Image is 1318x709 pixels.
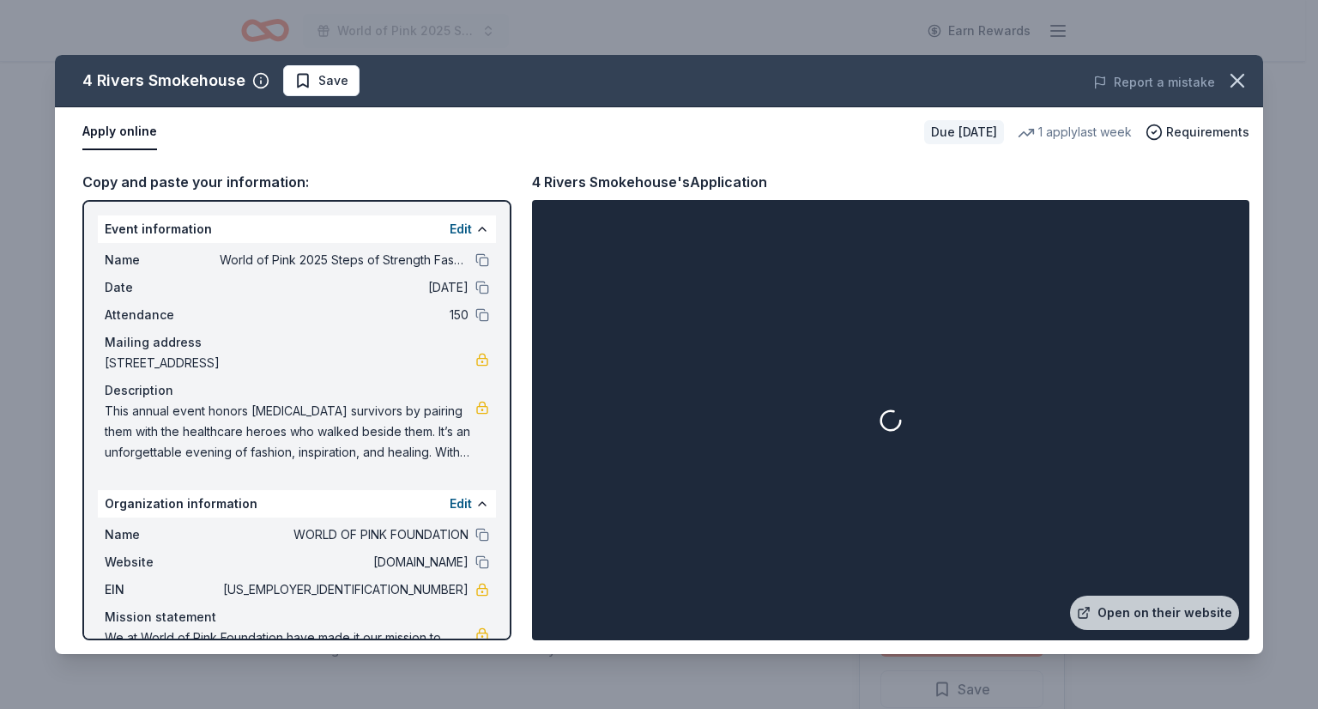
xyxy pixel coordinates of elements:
[105,250,220,270] span: Name
[105,627,475,689] span: We at World of Pink Foundation have made it our mission to provide women with the opportunity to ...
[105,401,475,463] span: This annual event honors [MEDICAL_DATA] survivors by pairing them with the healthcare heroes who ...
[220,305,469,325] span: 150
[105,524,220,545] span: Name
[105,305,220,325] span: Attendance
[532,171,767,193] div: 4 Rivers Smokehouse's Application
[1093,72,1215,93] button: Report a mistake
[924,120,1004,144] div: Due [DATE]
[82,67,245,94] div: 4 Rivers Smokehouse
[1018,122,1132,142] div: 1 apply last week
[1146,122,1249,142] button: Requirements
[105,552,220,573] span: Website
[220,250,469,270] span: World of Pink 2025 Steps of Strength Fashion Show
[105,353,475,373] span: [STREET_ADDRESS]
[105,579,220,600] span: EIN
[82,171,511,193] div: Copy and paste your information:
[105,277,220,298] span: Date
[105,607,489,627] div: Mission statement
[450,494,472,514] button: Edit
[318,70,348,91] span: Save
[220,277,469,298] span: [DATE]
[82,114,157,150] button: Apply online
[1070,596,1239,630] a: Open on their website
[220,524,469,545] span: WORLD OF PINK FOUNDATION
[105,380,489,401] div: Description
[98,215,496,243] div: Event information
[1166,122,1249,142] span: Requirements
[105,332,489,353] div: Mailing address
[283,65,360,96] button: Save
[220,579,469,600] span: [US_EMPLOYER_IDENTIFICATION_NUMBER]
[98,490,496,518] div: Organization information
[220,552,469,573] span: [DOMAIN_NAME]
[450,219,472,239] button: Edit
